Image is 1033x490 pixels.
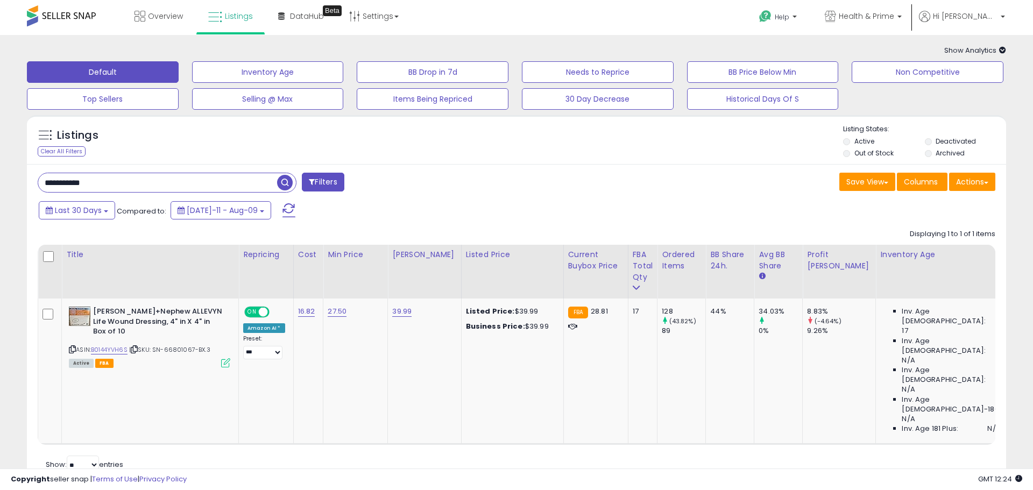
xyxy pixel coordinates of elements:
img: 516AWXg0HIL._SL40_.jpg [69,307,90,326]
span: Help [775,12,789,22]
span: ON [245,308,259,317]
div: Avg BB Share [759,249,798,272]
div: BB Share 24h. [710,249,749,272]
div: 9.26% [807,326,875,336]
div: Amazon AI * [243,323,285,333]
span: N/A [902,356,915,365]
button: Last 30 Days [39,201,115,219]
div: seller snap | | [11,474,187,485]
div: ASIN: [69,307,230,366]
span: Overview [148,11,183,22]
div: Inventory Age [880,249,1004,260]
span: Inv. Age [DEMOGRAPHIC_DATA]: [902,336,1000,356]
small: (43.82%) [669,317,696,325]
label: Deactivated [936,137,976,146]
small: FBA [568,307,588,318]
button: [DATE]-11 - Aug-09 [171,201,271,219]
span: Listings [225,11,253,22]
button: Needs to Reprice [522,61,674,83]
div: $39.99 [466,307,555,316]
button: Save View [839,173,895,191]
div: [PERSON_NAME] [392,249,456,260]
span: 28.81 [591,306,608,316]
span: N/A [987,424,1000,434]
button: Selling @ Max [192,88,344,110]
span: FBA [95,359,114,368]
a: Privacy Policy [139,474,187,484]
span: | SKU: SN-66801067-BX.3 [129,345,210,354]
div: Tooltip anchor [323,5,342,16]
div: 0% [759,326,802,336]
button: BB Price Below Min [687,61,839,83]
div: Ordered Items [662,249,701,272]
span: Compared to: [117,206,166,216]
span: Last 30 Days [55,205,102,216]
button: Columns [897,173,947,191]
label: Active [854,137,874,146]
span: N/A [902,385,915,394]
span: Hi [PERSON_NAME] [933,11,997,22]
button: Top Sellers [27,88,179,110]
p: Listing States: [843,124,1006,134]
div: 8.83% [807,307,875,316]
label: Out of Stock [854,148,894,158]
div: Preset: [243,335,285,359]
div: 128 [662,307,705,316]
label: Archived [936,148,965,158]
div: 34.03% [759,307,802,316]
small: (-4.64%) [815,317,841,325]
div: Profit [PERSON_NAME] [807,249,871,272]
b: Listed Price: [466,306,515,316]
span: Inv. Age [DEMOGRAPHIC_DATA]: [902,307,1000,326]
span: Inv. Age [DEMOGRAPHIC_DATA]: [902,365,1000,385]
div: $39.99 [466,322,555,331]
span: Inv. Age [DEMOGRAPHIC_DATA]-180: [902,395,1000,414]
span: Inv. Age 181 Plus: [902,424,958,434]
span: All listings currently available for purchase on Amazon [69,359,94,368]
span: DataHub [290,11,324,22]
button: Filters [302,173,344,191]
span: Health & Prime [839,11,894,22]
a: B0144YVH6S [91,345,128,354]
div: Title [66,249,234,260]
button: Non Competitive [852,61,1003,83]
button: Default [27,61,179,83]
strong: Copyright [11,474,50,484]
div: Current Buybox Price [568,249,624,272]
div: 44% [710,307,746,316]
div: FBA Total Qty [633,249,653,283]
a: 27.50 [328,306,346,317]
span: N/A [902,414,915,424]
span: Show Analytics [944,45,1006,55]
button: Historical Days Of S [687,88,839,110]
button: Items Being Repriced [357,88,508,110]
div: Cost [298,249,319,260]
button: 30 Day Decrease [522,88,674,110]
small: Avg BB Share. [759,272,765,281]
i: Get Help [759,10,772,23]
div: 89 [662,326,705,336]
button: Inventory Age [192,61,344,83]
div: Min Price [328,249,383,260]
div: Repricing [243,249,289,260]
div: 17 [633,307,649,316]
span: [DATE]-11 - Aug-09 [187,205,258,216]
button: BB Drop in 7d [357,61,508,83]
span: 17 [902,326,908,336]
b: Business Price: [466,321,525,331]
a: Help [751,2,808,35]
div: Listed Price [466,249,559,260]
a: 39.99 [392,306,412,317]
a: Hi [PERSON_NAME] [919,11,1005,35]
div: Displaying 1 to 1 of 1 items [910,229,995,239]
a: 16.82 [298,306,315,317]
span: OFF [268,308,285,317]
span: 2025-09-9 12:24 GMT [978,474,1022,484]
h5: Listings [57,128,98,143]
b: [PERSON_NAME]+Nephew ALLEVYN Life Wound Dressing, 4" in X 4" in Box of 10 [93,307,224,339]
div: Clear All Filters [38,146,86,157]
a: Terms of Use [92,474,138,484]
span: Columns [904,176,938,187]
button: Actions [949,173,995,191]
